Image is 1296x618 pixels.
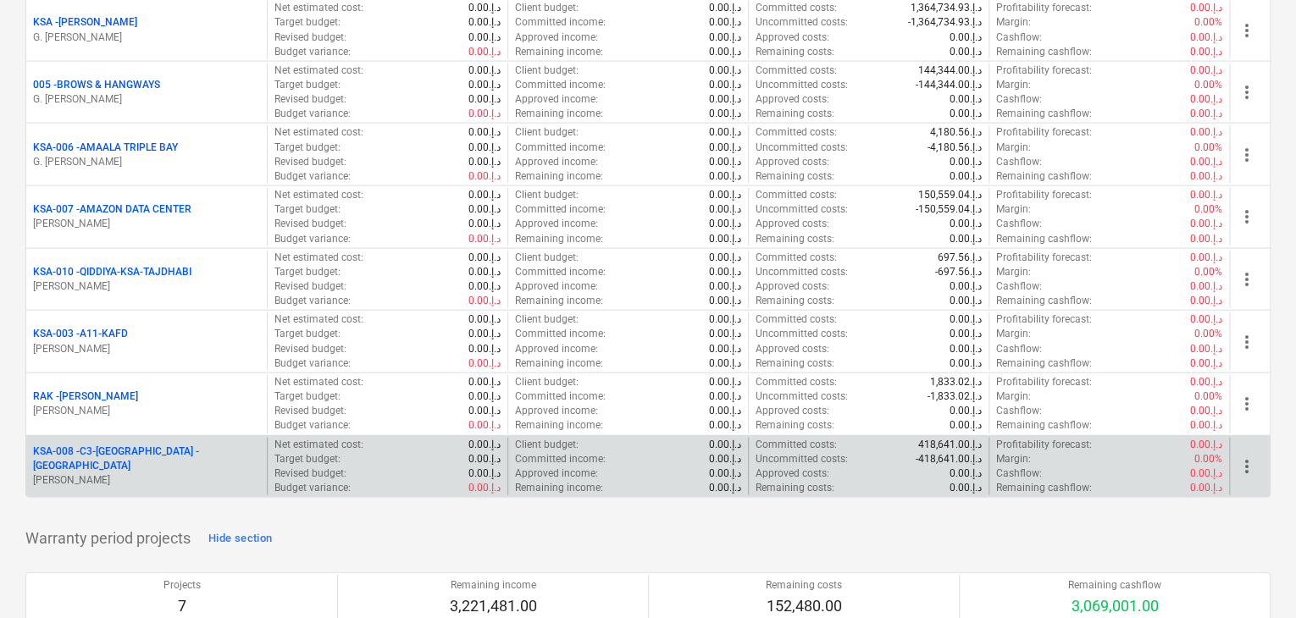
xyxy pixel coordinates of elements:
[918,188,982,202] p: 150,559.04د.إ.‏
[468,481,501,495] p: 0.00د.إ.‏
[450,596,537,616] p: 3,221,481.00
[468,202,501,217] p: 0.00د.إ.‏
[1194,15,1222,30] p: 0.00%
[274,279,346,294] p: Revised budget :
[756,404,829,418] p: Approved costs :
[468,188,501,202] p: 0.00د.إ.‏
[515,265,606,279] p: Committed income :
[756,217,829,231] p: Approved costs :
[996,481,1092,495] p: Remaining cashflow :
[1190,342,1222,356] p: 0.00د.إ.‏
[756,342,829,356] p: Approved costs :
[1237,332,1257,352] span: more_vert
[274,356,351,371] p: Budget variance :
[468,169,501,184] p: 0.00د.إ.‏
[274,107,351,121] p: Budget variance :
[468,327,501,341] p: 0.00د.إ.‏
[1237,20,1257,41] span: more_vert
[930,375,982,389] p: 1,833.02د.إ.‏
[709,155,741,169] p: 0.00د.إ.‏
[274,63,363,78] p: Net estimated cost :
[996,217,1042,231] p: Cashflow :
[709,1,741,15] p: 0.00د.إ.‏
[1190,356,1222,371] p: 0.00د.إ.‏
[918,438,982,452] p: 418,641.00د.إ.‏
[274,251,363,265] p: Net estimated cost :
[468,1,501,15] p: 0.00د.إ.‏
[515,217,598,231] p: Approved income :
[468,312,501,327] p: 0.00د.إ.‏
[1237,145,1257,165] span: more_vert
[916,202,982,217] p: -150,559.04د.إ.‏
[1190,438,1222,452] p: 0.00د.إ.‏
[274,327,341,341] p: Target budget :
[33,444,260,473] p: KSA-008 - C3-[GEOGRAPHIC_DATA] -[GEOGRAPHIC_DATA]
[996,294,1092,308] p: Remaining cashflow :
[468,63,501,78] p: 0.00د.إ.‏
[709,107,741,121] p: 0.00د.إ.‏
[756,45,834,59] p: Remaining costs :
[709,356,741,371] p: 0.00د.إ.‏
[935,265,982,279] p: -697.56د.إ.‏
[928,389,982,404] p: -1,833.02د.إ.‏
[515,312,579,327] p: Client budget :
[515,389,606,404] p: Committed income :
[515,452,606,466] p: Committed income :
[515,63,579,78] p: Client budget :
[515,1,579,15] p: Client budget :
[938,251,982,265] p: 697.56د.إ.‏
[950,418,982,433] p: 0.00د.إ.‏
[1237,394,1257,414] span: more_vert
[515,92,598,107] p: Approved income :
[766,578,842,593] p: Remaining costs
[274,418,351,433] p: Budget variance :
[274,188,363,202] p: Net estimated cost :
[756,30,829,45] p: Approved costs :
[950,155,982,169] p: 0.00د.إ.‏
[274,375,363,389] p: Net estimated cost :
[996,169,1092,184] p: Remaining cashflow :
[1190,279,1222,294] p: 0.00د.إ.‏
[468,217,501,231] p: 0.00د.إ.‏
[709,45,741,59] p: 0.00د.إ.‏
[756,452,848,466] p: Uncommitted costs :
[515,466,598,481] p: Approved income :
[33,389,260,418] div: RAK -[PERSON_NAME][PERSON_NAME]
[274,45,351,59] p: Budget variance :
[996,188,1092,202] p: Profitability forecast :
[1194,327,1222,341] p: 0.00%
[33,202,260,231] div: KSA-007 -AMAZON DATA CENTER[PERSON_NAME]
[1194,78,1222,92] p: 0.00%
[996,155,1042,169] p: Cashflow :
[33,404,260,418] p: [PERSON_NAME]
[756,78,848,92] p: Uncommitted costs :
[709,188,741,202] p: 0.00د.إ.‏
[756,279,829,294] p: Approved costs :
[1211,537,1296,618] div: Chat Widget
[1194,141,1222,155] p: 0.00%
[515,125,579,140] p: Client budget :
[450,578,537,593] p: Remaining income
[756,125,837,140] p: Committed costs :
[950,327,982,341] p: 0.00د.إ.‏
[274,217,346,231] p: Revised budget :
[996,342,1042,356] p: Cashflow :
[1190,155,1222,169] p: 0.00د.إ.‏
[996,63,1092,78] p: Profitability forecast :
[756,63,837,78] p: Committed costs :
[709,279,741,294] p: 0.00د.إ.‏
[274,202,341,217] p: Target budget :
[756,107,834,121] p: Remaining costs :
[515,481,603,495] p: Remaining income :
[911,1,982,15] p: 1,364,734.93د.إ.‏
[1194,452,1222,466] p: 0.00%
[1190,92,1222,107] p: 0.00د.إ.‏
[916,452,982,466] p: -418,641.00د.إ.‏
[33,15,137,30] p: KSA - [PERSON_NAME]
[996,356,1092,371] p: Remaining cashflow :
[1190,232,1222,246] p: 0.00د.إ.‏
[468,45,501,59] p: 0.00د.إ.‏
[274,404,346,418] p: Revised budget :
[274,294,351,308] p: Budget variance :
[756,327,848,341] p: Uncommitted costs :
